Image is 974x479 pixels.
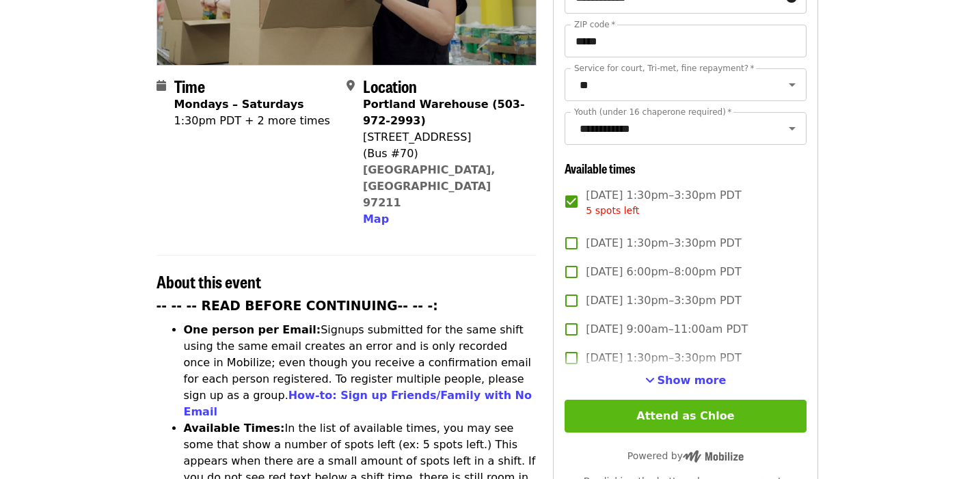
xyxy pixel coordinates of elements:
img: Powered by Mobilize [683,450,744,463]
span: [DATE] 9:00am–11:00am PDT [586,321,748,338]
button: See more timeslots [645,372,727,389]
i: map-marker-alt icon [347,79,355,92]
strong: Mondays – Saturdays [174,98,304,111]
span: [DATE] 1:30pm–3:30pm PDT [586,235,741,251]
strong: Portland Warehouse (503-972-2993) [363,98,525,127]
strong: Available Times: [184,422,285,435]
div: (Bus #70) [363,146,526,162]
span: Available times [565,159,636,177]
button: Attend as Chloe [565,400,806,433]
div: 1:30pm PDT + 2 more times [174,113,330,129]
label: Service for court, Tri-met, fine repayment? [574,64,755,72]
span: Map [363,213,389,225]
span: [DATE] 1:30pm–3:30pm PDT [586,292,741,309]
span: About this event [157,269,261,293]
strong: -- -- -- READ BEFORE CONTINUING-- -- -: [157,299,438,313]
a: How-to: Sign up Friends/Family with No Email [184,389,532,418]
span: [DATE] 1:30pm–3:30pm PDT [586,350,741,366]
div: [STREET_ADDRESS] [363,129,526,146]
a: [GEOGRAPHIC_DATA], [GEOGRAPHIC_DATA] 97211 [363,163,496,209]
button: Open [783,119,802,138]
span: Time [174,74,205,98]
label: ZIP code [574,20,615,29]
i: calendar icon [157,79,166,92]
span: [DATE] 1:30pm–3:30pm PDT [586,187,741,218]
span: [DATE] 6:00pm–8:00pm PDT [586,264,741,280]
label: Youth (under 16 chaperone required) [574,108,731,116]
span: Powered by [627,450,744,461]
span: Show more [658,374,727,387]
button: Open [783,75,802,94]
li: Signups submitted for the same shift using the same email creates an error and is only recorded o... [184,322,537,420]
span: 5 spots left [586,205,639,216]
strong: One person per Email: [184,323,321,336]
input: ZIP code [565,25,806,57]
button: Map [363,211,389,228]
span: Location [363,74,417,98]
